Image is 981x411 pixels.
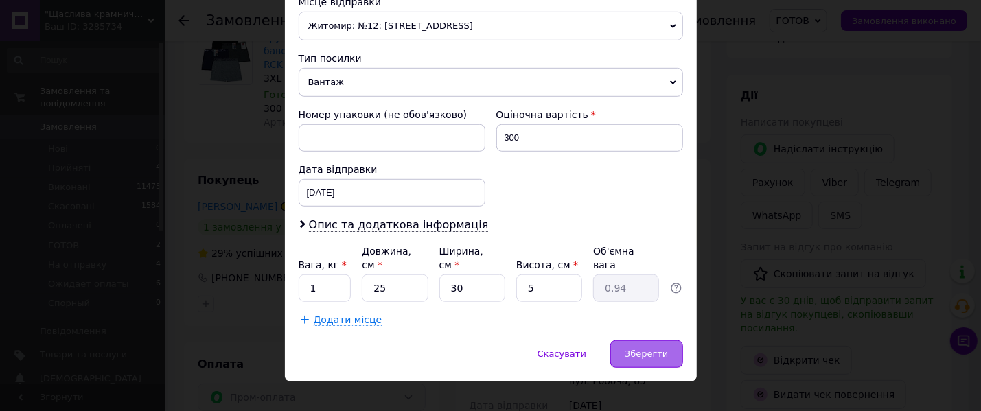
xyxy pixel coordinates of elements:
div: Номер упаковки (не обов'язково) [299,108,485,121]
div: Об'ємна вага [593,244,659,272]
span: Додати місце [314,314,382,326]
span: Житомир: №12: [STREET_ADDRESS] [299,12,683,40]
span: Вантаж [299,68,683,97]
span: Скасувати [538,349,586,359]
div: Оціночна вартість [496,108,683,121]
div: Дата відправки [299,163,485,176]
span: Опис та додаткова інформація [309,218,489,232]
span: Тип посилки [299,53,362,64]
label: Висота, см [516,259,578,270]
span: Зберегти [625,349,668,359]
label: Вага, кг [299,259,347,270]
label: Ширина, см [439,246,483,270]
label: Довжина, см [362,246,411,270]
